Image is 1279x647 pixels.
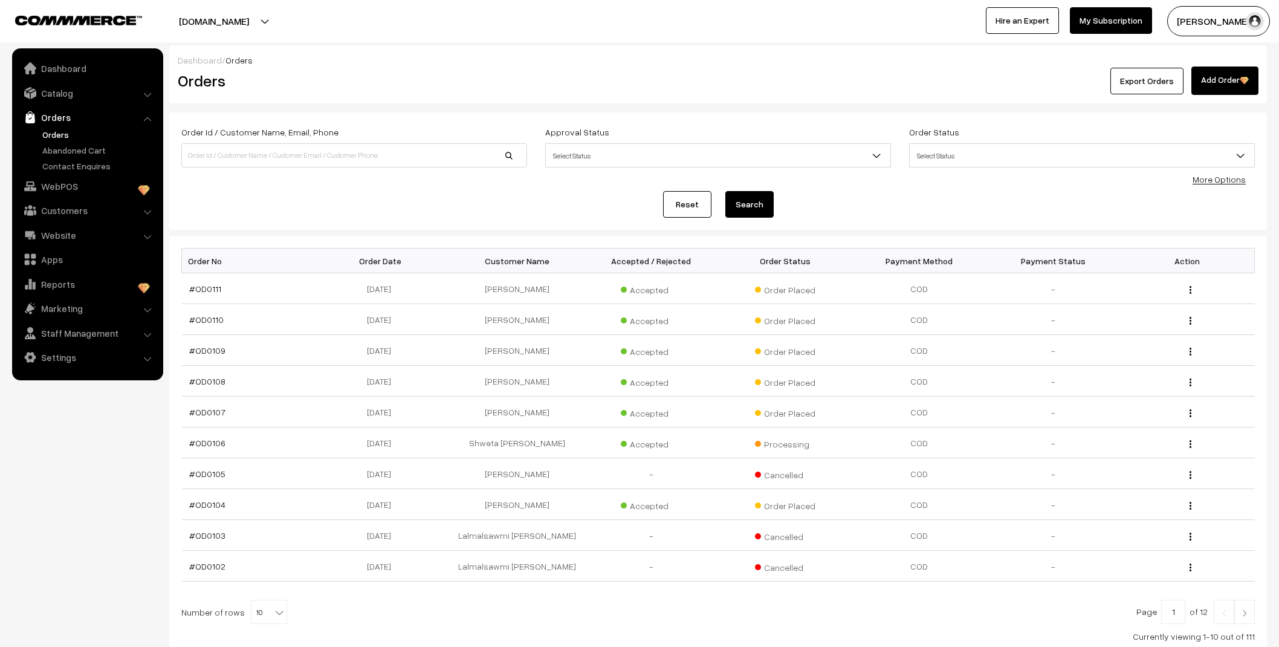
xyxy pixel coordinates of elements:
h2: Orders [178,71,526,90]
td: [DATE] [316,335,450,366]
th: Payment Status [986,249,1121,273]
a: #OD0109 [189,345,225,356]
th: Order No [182,249,316,273]
span: Order Placed [755,342,815,358]
span: Select Status [546,145,890,166]
td: [PERSON_NAME] [450,273,584,304]
a: Hire an Expert [986,7,1059,34]
span: Number of rows [181,606,245,619]
td: - [986,458,1121,489]
td: COD [852,551,986,582]
img: Right [1239,610,1250,617]
td: COD [852,273,986,304]
a: #OD0108 [189,376,225,386]
a: Apps [15,249,159,270]
th: Order Status [718,249,852,273]
th: Customer Name [450,249,584,273]
td: - [584,551,718,582]
button: [DOMAIN_NAME] [137,6,291,36]
a: #OD0110 [189,314,224,325]
span: Processing [755,435,815,450]
span: Accepted [621,281,681,296]
td: - [584,520,718,551]
span: Order Placed [755,281,815,296]
td: [PERSON_NAME] [450,489,584,520]
a: Website [15,224,159,246]
span: Select Status [545,143,891,167]
span: Accepted [621,373,681,389]
td: Shweta [PERSON_NAME] [450,428,584,458]
a: Settings [15,346,159,368]
a: Abandoned Cart [39,144,159,157]
img: COMMMERCE [15,16,142,25]
td: Lalmalsawmi [PERSON_NAME] [450,520,584,551]
td: [PERSON_NAME] [450,366,584,397]
img: Menu [1190,286,1191,294]
img: Menu [1190,409,1191,417]
div: / [178,54,1258,67]
td: COD [852,304,986,335]
span: Order Placed [755,311,815,327]
label: Approval Status [545,126,609,138]
td: [PERSON_NAME] [450,458,584,489]
td: [DATE] [316,397,450,428]
a: Orders [39,128,159,141]
img: Menu [1190,564,1191,571]
th: Order Date [316,249,450,273]
span: Cancelled [755,527,815,543]
td: COD [852,397,986,428]
a: Reset [663,191,711,218]
td: [DATE] [316,551,450,582]
img: user [1246,12,1264,30]
a: Contact Enquires [39,160,159,172]
td: - [986,335,1121,366]
label: Order Id / Customer Name, Email, Phone [181,126,338,138]
span: Page [1136,606,1157,617]
a: #OD0107 [189,407,225,417]
label: Order Status [909,126,959,138]
img: Menu [1190,533,1191,541]
span: Select Status [909,143,1255,167]
span: Order Placed [755,404,815,420]
a: COMMMERCE [15,12,121,27]
span: Accepted [621,342,681,358]
a: Reports [15,273,159,295]
a: Orders [15,106,159,128]
td: - [986,304,1121,335]
td: - [986,397,1121,428]
a: #OD0104 [189,499,225,510]
a: #OD0102 [189,561,225,571]
td: COD [852,366,986,397]
span: 10 [251,600,287,624]
span: of 12 [1190,606,1208,617]
a: Dashboard [15,57,159,79]
span: Accepted [621,496,681,512]
span: Cancelled [755,558,815,574]
button: Export Orders [1110,68,1183,94]
td: [DATE] [316,273,450,304]
span: Accepted [621,311,681,327]
td: [DATE] [316,520,450,551]
span: Accepted [621,404,681,420]
td: - [986,366,1121,397]
img: Menu [1190,317,1191,325]
th: Action [1121,249,1255,273]
a: Add Order [1191,67,1258,95]
td: [DATE] [316,458,450,489]
th: Payment Method [852,249,986,273]
span: Select Status [910,145,1254,166]
td: - [986,273,1121,304]
td: COD [852,458,986,489]
a: WebPOS [15,175,159,197]
img: Left [1219,610,1229,617]
a: My Subscription [1070,7,1152,34]
img: Menu [1190,440,1191,448]
td: - [986,520,1121,551]
td: [PERSON_NAME] [450,304,584,335]
button: Search [725,191,774,218]
a: #OD0106 [189,438,225,448]
a: Staff Management [15,322,159,344]
img: Menu [1190,502,1191,510]
td: [DATE] [316,304,450,335]
td: [PERSON_NAME] [450,335,584,366]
